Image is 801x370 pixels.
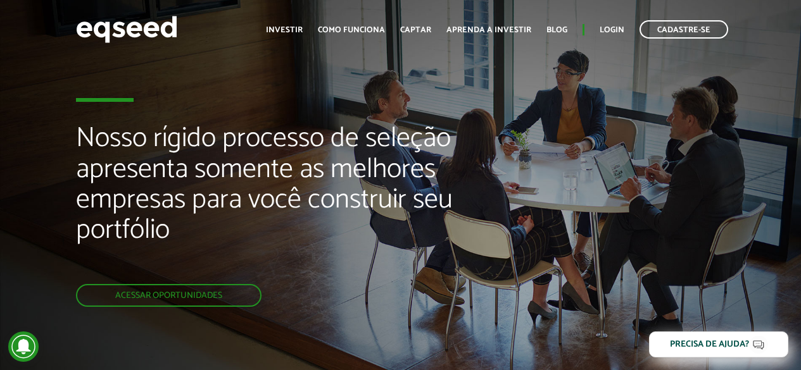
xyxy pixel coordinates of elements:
[76,284,262,307] a: Acessar oportunidades
[600,26,624,34] a: Login
[546,26,567,34] a: Blog
[266,26,303,34] a: Investir
[318,26,385,34] a: Como funciona
[446,26,531,34] a: Aprenda a investir
[640,20,728,39] a: Cadastre-se
[400,26,431,34] a: Captar
[76,123,458,284] h2: Nosso rígido processo de seleção apresenta somente as melhores empresas para você construir seu p...
[76,13,177,46] img: EqSeed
